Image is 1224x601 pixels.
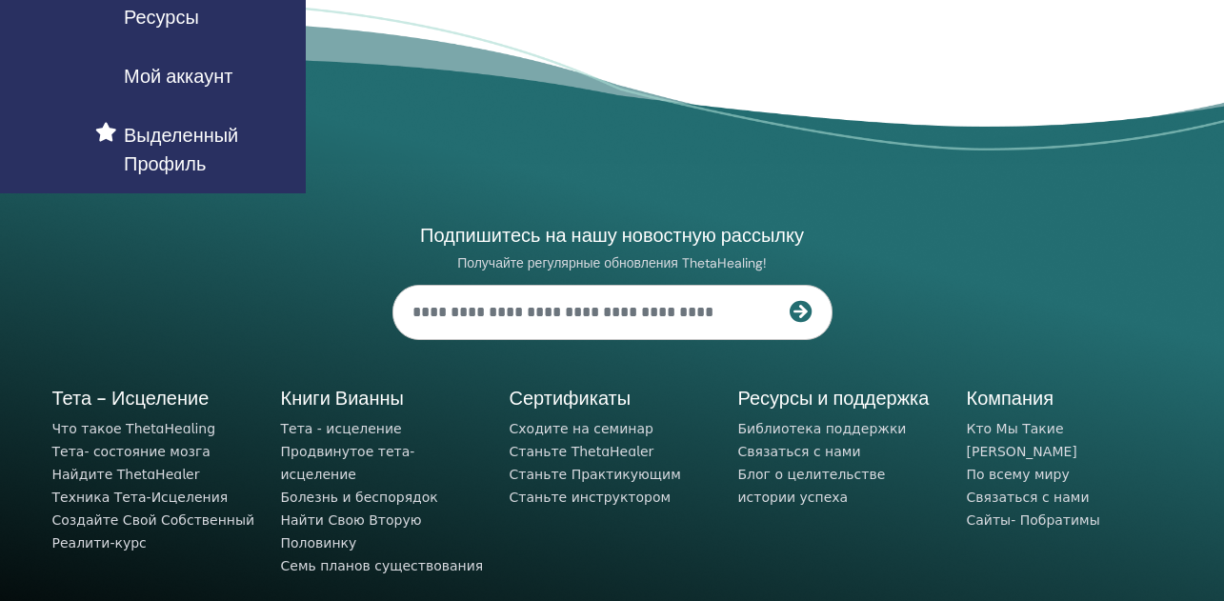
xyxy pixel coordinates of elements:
a: Кто Мы Такие [967,421,1064,436]
ya-tr-span: Компания [967,386,1054,411]
a: Создайте Свой Собственный Реалити-курс [52,512,255,551]
ya-tr-span: Книги Вианны [281,386,404,411]
a: Станьте инструктором [510,490,672,505]
a: Сайты- Побратимы [967,512,1100,528]
a: Блог о целительстве [738,467,886,482]
ya-tr-span: Подпишитесь на нашу новостную рассылку [420,223,804,248]
ya-tr-span: Ресурсы и поддержка [738,386,930,411]
ya-tr-span: Тета - Исцеление [52,386,210,411]
a: Сходите на семинар [510,421,653,436]
a: Семь планов существования [281,558,484,573]
a: Техника Тета-Исцеления [52,490,229,505]
a: Библиотека поддержки [738,421,907,436]
ya-tr-span: Выделенный Профиль [124,123,238,176]
a: Станьте Практикующим [510,467,681,482]
a: Тета - исцеление [281,421,402,436]
a: Связаться с нами [738,444,861,459]
a: Станьте ThetaHealer [510,444,654,459]
ya-tr-span: Получайте регулярные обновления ThetaHealing! [457,254,767,271]
a: Тета- состояние мозга [52,444,211,459]
ya-tr-span: Ресурсы [124,5,199,30]
a: истории успеха [738,490,849,505]
ya-tr-span: Мой аккаунт [124,64,232,89]
a: Болезнь и беспорядок [281,490,438,505]
a: По всему миру [967,467,1070,482]
a: [PERSON_NAME] [967,444,1077,459]
a: Найти Свою Вторую Половинку [281,512,422,551]
ya-tr-span: Сертификаты [510,386,632,411]
a: Продвинутое тета- исцеление [281,444,415,482]
a: Что такое ThetaHealing [52,421,216,436]
a: Найдите ThetaHealer [52,467,200,482]
a: Связаться с нами [967,490,1090,505]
